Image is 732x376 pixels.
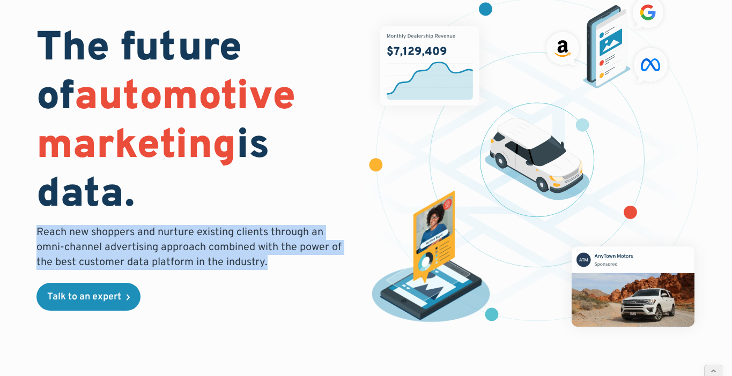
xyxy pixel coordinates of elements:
[36,72,295,172] span: automotive marketing
[36,25,353,221] h1: The future of is data.
[36,225,353,270] p: Reach new shoppers and nurture existing clients through an omni-channel advertising approach comb...
[380,26,479,106] img: chart showing monthly dealership revenue of $7m
[47,292,121,302] div: Talk to an expert
[485,118,589,200] img: illustration of a vehicle
[36,283,141,311] a: Talk to an expert
[554,229,711,343] img: mockup of facebook post
[363,191,499,326] img: persona of a buyer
